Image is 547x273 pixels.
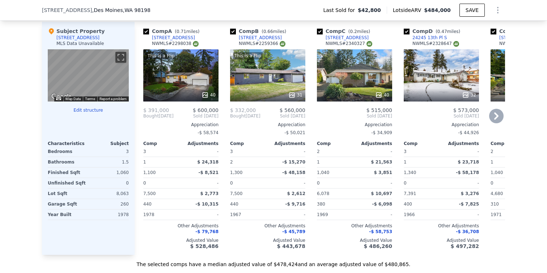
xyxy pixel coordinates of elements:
[317,210,353,220] div: 1969
[453,107,479,113] span: $ 573,000
[345,29,373,34] span: ( miles)
[143,113,174,119] div: [DATE]
[433,29,463,34] span: ( miles)
[143,170,156,175] span: 1,100
[371,130,392,135] span: -$ 34,909
[230,107,256,113] span: $ 332,000
[56,97,61,100] button: Keyboard shortcuts
[277,243,305,249] span: $ 443,678
[317,181,320,186] span: 0
[56,35,99,41] div: [STREET_ADDRESS]
[269,146,305,157] div: -
[42,255,505,268] div: The selected comps have a median adjusted value of $478,424 and an average adjusted value of $480...
[491,149,493,154] span: 2
[230,157,266,167] div: 2
[143,28,202,35] div: Comp A
[461,191,479,196] span: $ 3,276
[404,210,440,220] div: 1966
[374,170,392,175] span: $ 3,851
[443,210,479,220] div: -
[152,41,199,47] div: NWMLS # 2298038
[56,41,104,46] div: MLS Data Unavailable
[90,210,129,220] div: 1978
[282,170,305,175] span: -$ 48,158
[317,141,355,146] div: Comp
[42,7,92,14] span: [STREET_ADDRESS]
[230,113,246,119] span: Bought
[146,52,176,59] div: This is a Flip
[282,160,305,165] span: -$ 15,270
[143,122,219,128] div: Appreciation
[143,237,219,243] div: Adjusted Value
[143,191,156,196] span: 7,500
[48,141,88,146] div: Characteristics
[369,229,392,234] span: -$ 58,753
[317,170,329,175] span: 1,040
[404,122,479,128] div: Appreciation
[85,97,95,101] a: Terms
[317,113,392,119] span: Sold [DATE]
[280,41,285,47] img: NWMLS Logo
[375,91,389,99] div: 40
[152,35,195,41] div: [STREET_ADDRESS]
[317,35,369,41] a: [STREET_ADDRESS]
[143,113,159,119] span: Bought
[287,191,305,196] span: $ 2,612
[90,157,129,167] div: 1.5
[48,167,87,178] div: Finished Sqft
[230,210,266,220] div: 1967
[143,157,179,167] div: 1
[239,35,282,41] div: [STREET_ADDRESS]
[143,35,195,41] a: [STREET_ADDRESS]
[326,35,369,41] div: [STREET_ADDRESS]
[88,141,129,146] div: Subject
[356,210,392,220] div: -
[371,160,392,165] span: $ 21,563
[48,189,87,199] div: Lot Sqft
[404,149,407,154] span: 3
[172,29,202,34] span: ( miles)
[284,130,305,135] span: -$ 50,021
[48,28,105,35] div: Subject Property
[48,146,87,157] div: Bedrooms
[366,107,392,113] span: $ 515,000
[393,7,424,14] span: Lotside ARV
[280,107,305,113] span: $ 560,000
[230,122,305,128] div: Appreciation
[317,149,320,154] span: 2
[195,202,219,207] span: -$ 10,315
[143,149,146,154] span: 3
[424,7,451,13] span: $484,000
[230,28,289,35] div: Comp B
[48,199,87,209] div: Garage Sqft
[48,178,87,188] div: Unfinished Sqft
[356,146,392,157] div: -
[99,97,127,101] a: Report a problem
[491,191,503,196] span: 4,680
[451,243,479,249] span: $ 497,282
[491,170,503,175] span: 1,040
[143,141,181,146] div: Comp
[459,4,485,17] button: SAVE
[143,202,152,207] span: 440
[230,113,260,119] div: [DATE]
[92,7,150,14] span: , Des Moines
[462,91,476,99] div: 32
[404,223,479,229] div: Other Adjustments
[366,41,372,47] img: NWMLS Logo
[143,223,219,229] div: Other Adjustments
[404,35,447,41] a: 24245 13th Pl S
[269,210,305,220] div: -
[259,29,289,34] span: ( miles)
[491,35,542,41] a: [STREET_ADDRESS]
[182,210,219,220] div: -
[491,157,527,167] div: 1
[268,141,305,146] div: Adjustments
[317,122,392,128] div: Appreciation
[491,141,528,146] div: Comp
[317,191,329,196] span: 6,078
[263,29,273,34] span: 0.66
[356,178,392,188] div: -
[282,229,305,234] span: -$ 45,789
[404,28,463,35] div: Comp D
